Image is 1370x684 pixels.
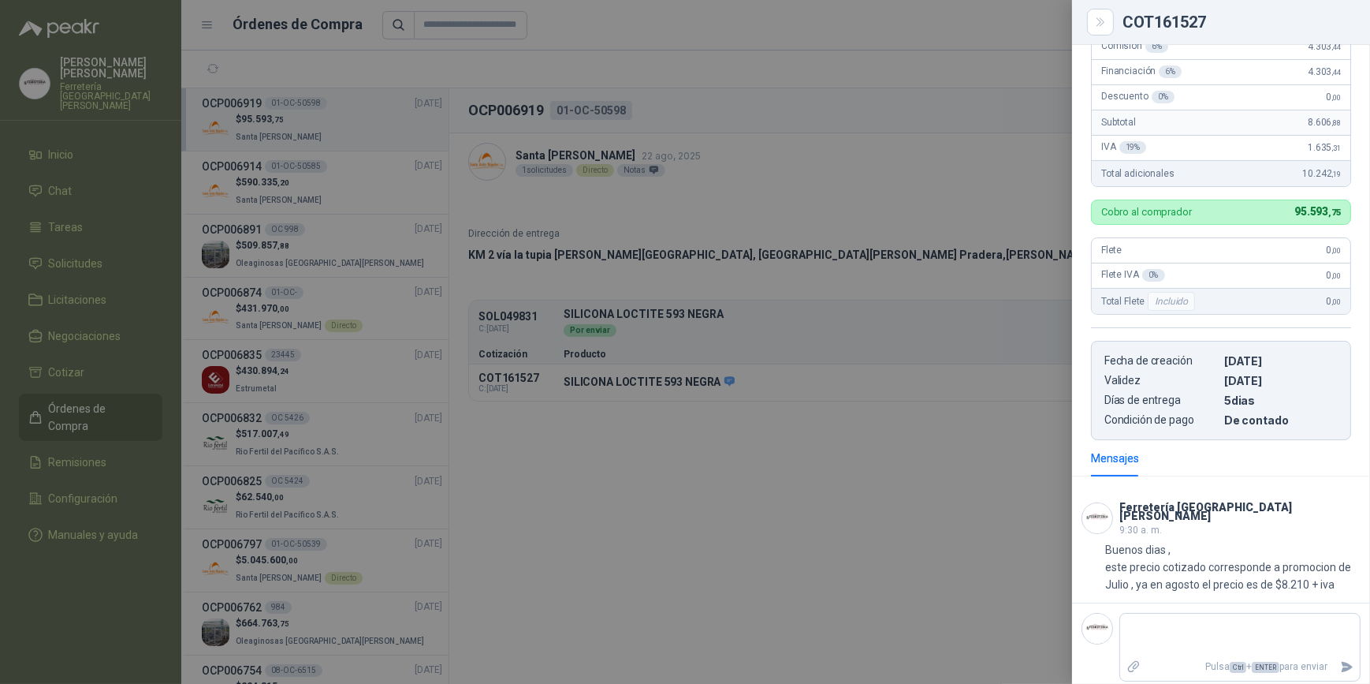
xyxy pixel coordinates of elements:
label: Adjuntar archivos [1120,653,1147,681]
span: 95.593 [1294,205,1341,218]
span: 0 [1327,270,1341,281]
span: 8.606 [1308,117,1341,128]
span: ,75 [1328,207,1341,218]
p: Buenos dias , este precio cotizado corresponde a promocion de Julio , ya en agosto el precio es d... [1105,541,1361,593]
div: Mensajes [1091,450,1139,467]
p: Cobro al comprador [1101,207,1192,217]
div: 19 % [1119,141,1147,154]
span: Descuento [1101,91,1175,103]
div: Incluido [1148,292,1195,311]
p: [DATE] [1224,354,1338,368]
button: Enviar [1334,653,1360,681]
div: 0 % [1152,91,1175,103]
span: 10.242 [1302,168,1341,179]
div: Total adicionales [1092,161,1350,186]
span: ,00 [1331,271,1341,280]
div: 6 % [1145,40,1168,53]
span: Flete IVA [1101,269,1165,282]
span: ENTER [1252,662,1279,673]
span: ,00 [1331,93,1341,102]
div: COT161527 [1122,14,1351,30]
span: Comisión [1101,40,1168,53]
p: Validez [1104,374,1218,387]
span: ,44 [1331,68,1341,77]
h3: Ferretería [GEOGRAPHIC_DATA][PERSON_NAME] [1119,503,1361,521]
span: Financiación [1101,65,1182,78]
img: Company Logo [1082,614,1112,644]
p: Condición de pago [1104,413,1218,427]
span: IVA [1101,141,1146,154]
p: 5 dias [1224,394,1338,407]
span: Flete [1101,245,1122,256]
span: ,44 [1331,43,1341,51]
span: Total Flete [1101,292,1198,311]
span: ,31 [1331,144,1341,152]
div: 0 % [1142,269,1165,282]
span: 9:30 a. m. [1119,525,1162,536]
span: 1.635 [1308,142,1341,153]
span: 0 [1327,296,1341,307]
div: 6 % [1159,65,1182,78]
button: Close [1091,13,1110,32]
span: Ctrl [1230,662,1246,673]
span: Subtotal [1101,117,1136,128]
span: ,88 [1331,118,1341,127]
p: Fecha de creación [1104,354,1218,368]
span: 0 [1327,92,1341,103]
span: 4.303 [1308,41,1341,52]
p: [DATE] [1224,374,1338,387]
span: ,00 [1331,246,1341,255]
p: De contado [1224,413,1338,427]
span: 4.303 [1308,66,1341,77]
span: 0 [1327,245,1341,256]
span: ,19 [1331,170,1341,178]
img: Company Logo [1082,503,1112,533]
p: Pulsa + para enviar [1147,653,1335,681]
p: Días de entrega [1104,394,1218,407]
span: ,00 [1331,297,1341,306]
